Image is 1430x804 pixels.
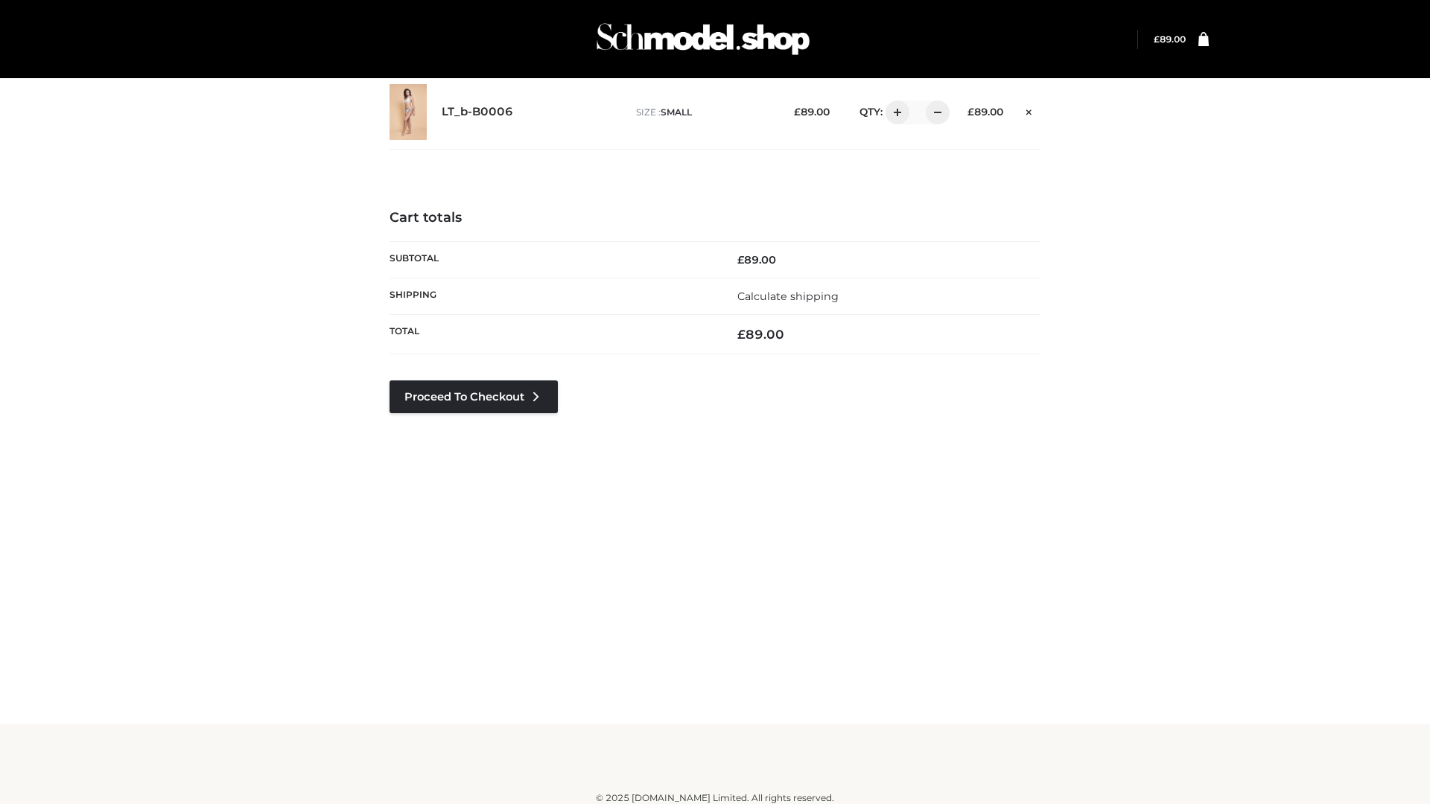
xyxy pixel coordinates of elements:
p: size : [636,106,771,119]
span: SMALL [661,106,692,118]
span: £ [1154,33,1160,45]
img: Schmodel Admin 964 [591,10,815,68]
a: £89.00 [1154,33,1186,45]
bdi: 89.00 [967,106,1003,118]
span: £ [794,106,801,118]
th: Shipping [390,278,715,314]
a: Calculate shipping [737,290,839,303]
h4: Cart totals [390,210,1040,226]
span: £ [737,327,746,342]
th: Total [390,315,715,354]
a: Proceed to Checkout [390,380,558,413]
bdi: 89.00 [1154,33,1186,45]
span: £ [967,106,974,118]
a: Remove this item [1018,100,1040,120]
div: QTY: [845,100,944,124]
a: LT_b-B0006 [442,105,513,119]
bdi: 89.00 [737,327,784,342]
bdi: 89.00 [794,106,830,118]
bdi: 89.00 [737,253,776,267]
span: £ [737,253,744,267]
th: Subtotal [390,241,715,278]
